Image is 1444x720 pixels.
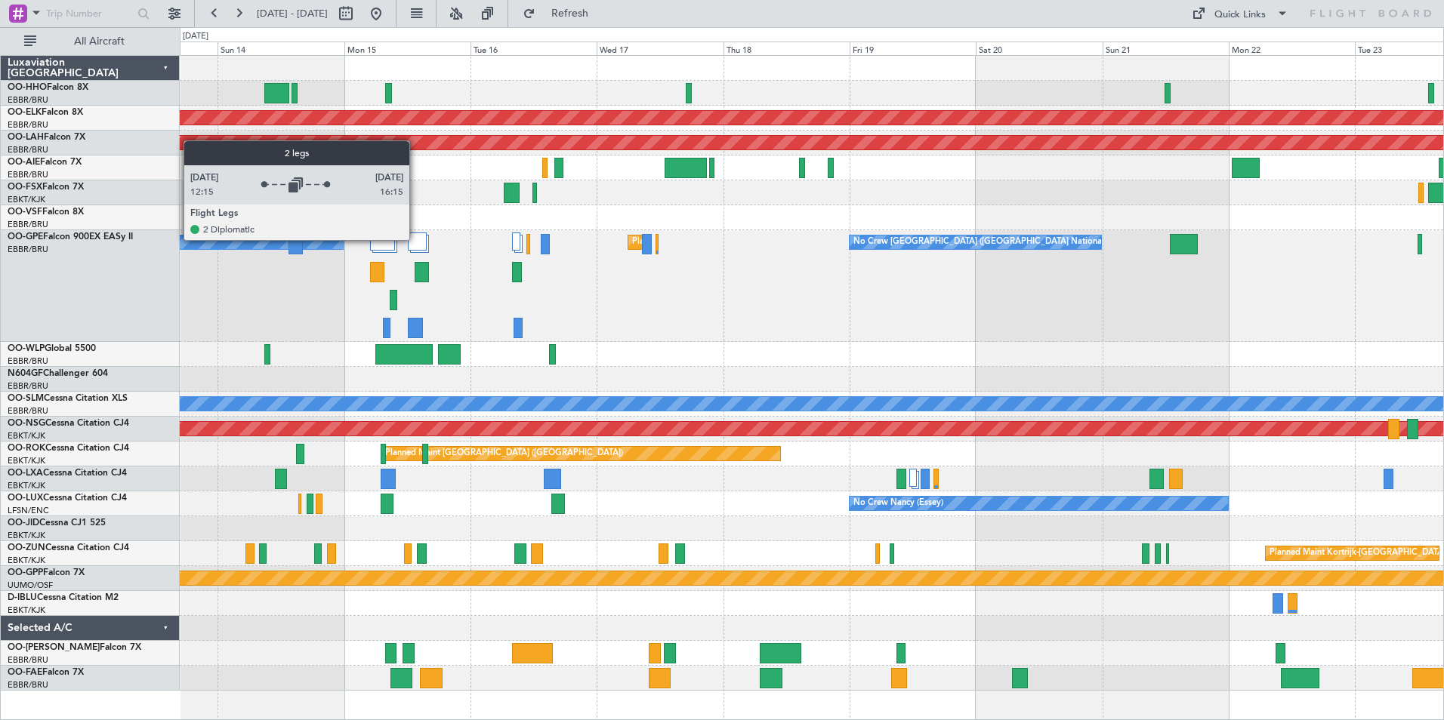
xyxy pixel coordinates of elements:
a: OO-LXACessna Citation CJ4 [8,469,127,478]
span: OO-AIE [8,158,40,167]
span: OO-SLM [8,394,44,403]
div: Sun 14 [218,42,344,55]
a: EBKT/KJK [8,194,45,205]
a: EBKT/KJK [8,605,45,616]
span: OO-JID [8,518,39,528]
a: EBBR/BRU [8,679,48,691]
span: OO-ZUN [8,543,45,552]
a: OO-LAHFalcon 7X [8,133,85,142]
span: OO-ROK [8,444,45,453]
a: EBBR/BRU [8,380,48,392]
a: EBBR/BRU [8,244,48,255]
a: EBKT/KJK [8,530,45,541]
span: D-IBLU [8,593,37,602]
a: OO-JIDCessna CJ1 525 [8,518,106,528]
a: UUMO/OSF [8,580,53,591]
a: EBBR/BRU [8,654,48,666]
span: OO-VSF [8,208,42,217]
span: OO-LUX [8,494,43,503]
span: OO-HHO [8,83,47,92]
a: EBBR/BRU [8,355,48,367]
span: [DATE] - [DATE] [257,7,328,20]
a: EBKT/KJK [8,455,45,466]
span: OO-NSG [8,419,45,428]
span: All Aircraft [39,36,159,47]
span: OO-[PERSON_NAME] [8,643,100,652]
div: Mon 15 [344,42,471,55]
a: OO-[PERSON_NAME]Falcon 7X [8,643,141,652]
button: Quick Links [1184,2,1296,26]
div: Quick Links [1214,8,1266,23]
a: OO-AIEFalcon 7X [8,158,82,167]
a: OO-SLMCessna Citation XLS [8,394,128,403]
a: OO-ROKCessna Citation CJ4 [8,444,129,453]
a: OO-VSFFalcon 8X [8,208,84,217]
input: Trip Number [46,2,133,25]
a: EBBR/BRU [8,119,48,131]
div: Planned Maint [GEOGRAPHIC_DATA] ([GEOGRAPHIC_DATA] National) [632,231,906,254]
a: OO-WLPGlobal 5500 [8,344,96,353]
a: LFSN/ENC [8,505,49,516]
span: OO-FAE [8,668,42,677]
span: Refresh [538,8,602,19]
span: OO-GPP [8,568,43,577]
a: OO-ELKFalcon 8X [8,108,83,117]
div: Sun 21 [1103,42,1229,55]
span: OO-LXA [8,469,43,478]
div: Tue 16 [471,42,597,55]
div: No Crew Nancy (Essey) [853,492,943,515]
a: OO-ZUNCessna Citation CJ4 [8,543,129,552]
div: Planned Maint [GEOGRAPHIC_DATA] ([GEOGRAPHIC_DATA]) [385,442,623,465]
a: EBBR/BRU [8,219,48,230]
span: N604GF [8,369,43,378]
div: Mon 22 [1229,42,1355,55]
a: OO-GPEFalcon 900EX EASy II [8,232,133,242]
a: OO-HHOFalcon 8X [8,83,88,92]
span: OO-ELK [8,108,42,117]
a: EBKT/KJK [8,555,45,566]
a: EBKT/KJK [8,430,45,442]
a: OO-NSGCessna Citation CJ4 [8,419,129,428]
a: EBBR/BRU [8,405,48,417]
a: OO-FAEFalcon 7X [8,668,84,677]
span: OO-GPE [8,232,43,242]
span: OO-FSX [8,183,42,192]
a: D-IBLUCessna Citation M2 [8,593,119,602]
a: OO-FSXFalcon 7X [8,183,84,192]
div: Wed 17 [597,42,723,55]
div: [DATE] [183,30,208,43]
a: OO-GPPFalcon 7X [8,568,85,577]
a: N604GFChallenger 604 [8,369,108,378]
div: Fri 19 [850,42,976,55]
button: All Aircraft [17,29,164,54]
a: EBBR/BRU [8,94,48,106]
span: OO-WLP [8,344,45,353]
span: OO-LAH [8,133,44,142]
a: OO-LUXCessna Citation CJ4 [8,494,127,503]
a: EBKT/KJK [8,480,45,491]
a: EBBR/BRU [8,169,48,180]
div: Thu 18 [724,42,850,55]
button: Refresh [516,2,606,26]
div: No Crew [GEOGRAPHIC_DATA] ([GEOGRAPHIC_DATA] National) [853,231,1106,254]
a: EBBR/BRU [8,144,48,155]
div: Sat 20 [976,42,1102,55]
